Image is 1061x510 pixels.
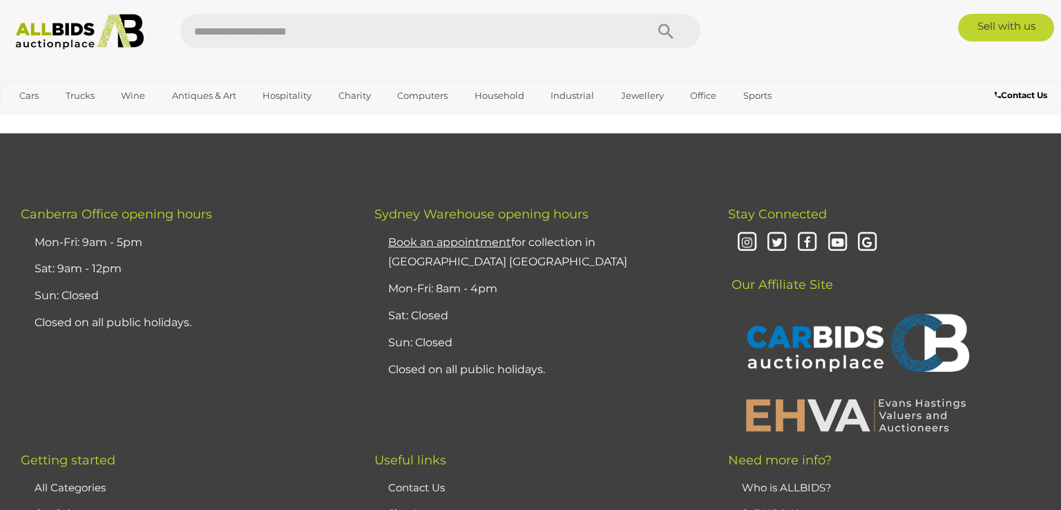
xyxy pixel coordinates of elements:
li: Mon-Fri: 9am - 5pm [31,229,340,256]
span: Canberra Office opening hours [21,207,212,222]
span: Useful links [374,453,446,468]
img: Allbids.com.au [8,14,152,50]
a: Who is ALLBIDS? [742,481,832,494]
img: EHVA | Evans Hastings Valuers and Auctioneers [738,397,973,433]
li: Closed on all public holidays. [385,357,694,384]
a: All Categories [35,481,106,494]
li: Sat: 9am - 12pm [31,256,340,283]
a: [GEOGRAPHIC_DATA] [10,108,126,131]
a: Office [681,84,725,107]
i: Facebook [795,231,819,255]
a: Sports [734,84,781,107]
i: Twitter [765,231,790,255]
img: CARBIDS Auctionplace [738,299,973,390]
i: Instagram [735,231,759,255]
span: Sydney Warehouse opening hours [374,207,589,222]
a: Computers [388,84,457,107]
a: Wine [112,84,154,107]
a: Trucks [57,84,104,107]
span: Our Affiliate Site [728,256,833,292]
i: Google [856,231,880,255]
a: Antiques & Art [163,84,245,107]
a: Household [466,84,533,107]
li: Mon-Fri: 8am - 4pm [385,276,694,303]
span: Need more info? [728,453,832,468]
span: Stay Connected [728,207,827,222]
i: Youtube [825,231,850,255]
b: Contact Us [995,90,1047,100]
span: Getting started [21,453,115,468]
li: Closed on all public holidays. [31,310,340,337]
a: Contact Us [388,481,445,494]
a: Cars [10,84,48,107]
a: Contact Us [995,88,1051,103]
li: Sun: Closed [385,330,694,357]
a: Industrial [542,84,603,107]
a: Book an appointmentfor collection in [GEOGRAPHIC_DATA] [GEOGRAPHIC_DATA] [388,236,627,269]
a: Sell with us [958,14,1054,41]
a: Charity [329,84,380,107]
a: Jewellery [612,84,673,107]
li: Sun: Closed [31,283,340,310]
button: Search [631,14,700,48]
u: Book an appointment [388,236,511,249]
li: Sat: Closed [385,303,694,330]
a: Hospitality [254,84,321,107]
